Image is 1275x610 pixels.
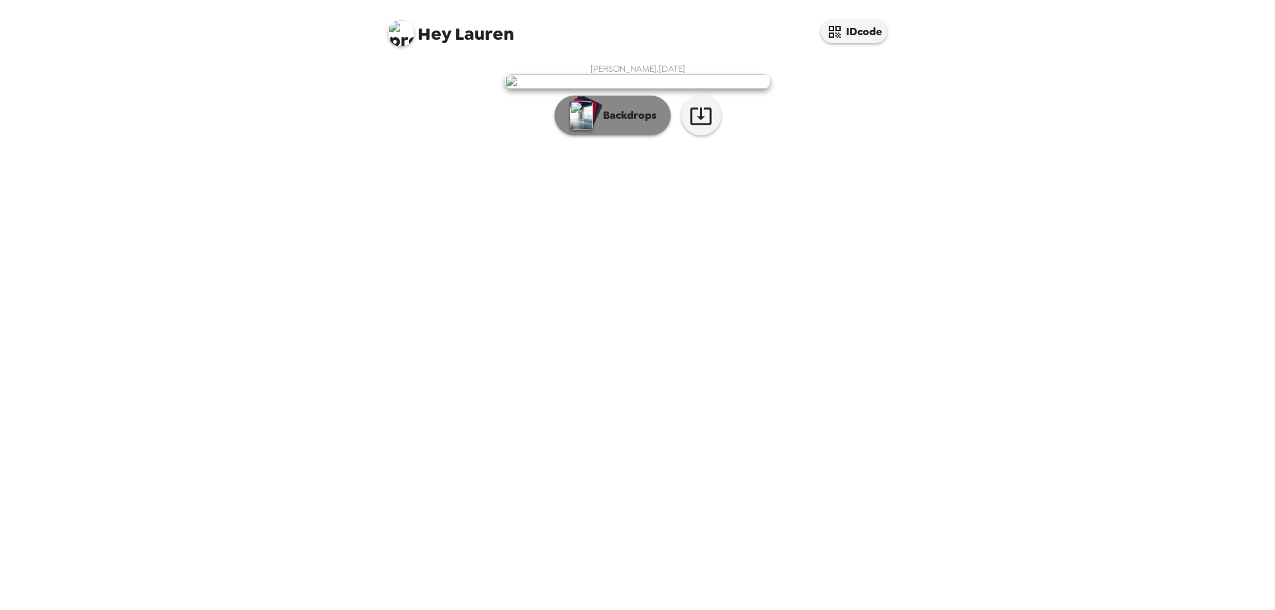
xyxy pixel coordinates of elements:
button: Backdrops [554,96,671,135]
button: IDcode [821,20,887,43]
span: Hey [418,22,451,46]
span: [PERSON_NAME] , [DATE] [590,63,685,74]
img: profile pic [388,20,414,46]
p: Backdrops [596,108,657,123]
img: user [505,74,770,89]
span: Lauren [388,13,514,43]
